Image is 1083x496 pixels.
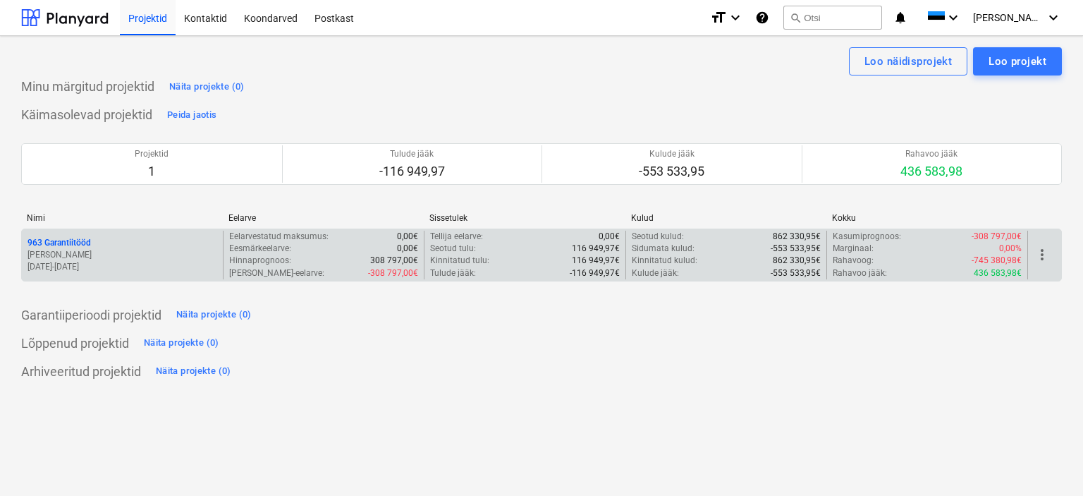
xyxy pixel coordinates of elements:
p: Rahavoog : [833,255,874,267]
p: Rahavoo jääk : [833,267,887,279]
p: [PERSON_NAME] [27,249,217,261]
p: Garantiiperioodi projektid [21,307,161,324]
span: more_vert [1034,246,1051,263]
p: 436 583,98 [900,163,962,180]
button: Loo projekt [973,47,1062,75]
button: Näita projekte (0) [166,75,248,98]
p: Rahavoo jääk [900,148,962,160]
div: 963 Garantiitööd[PERSON_NAME][DATE]-[DATE] [27,237,217,273]
p: 0,00% [999,243,1022,255]
p: Projektid [135,148,169,160]
button: Peida jaotis [164,104,220,126]
p: Eelarvestatud maksumus : [229,231,329,243]
button: Näita projekte (0) [152,361,235,383]
div: Eelarve [228,213,419,223]
p: [PERSON_NAME]-eelarve : [229,267,324,279]
p: 0,00€ [397,231,418,243]
p: -553 533,95€ [771,267,821,279]
div: Peida jaotis [167,107,216,123]
p: 116 949,97€ [572,243,620,255]
p: -553 533,95€ [771,243,821,255]
p: 862 330,95€ [773,255,821,267]
div: Nimi [27,213,217,223]
p: Sidumata kulud : [632,243,695,255]
p: Tulude jääk [379,148,445,160]
p: Kinnitatud kulud : [632,255,697,267]
div: Näita projekte (0) [176,307,252,323]
button: Näita projekte (0) [140,332,223,355]
p: Hinnaprognoos : [229,255,291,267]
div: Sissetulek [429,213,620,223]
p: -553 533,95 [639,163,704,180]
p: Tulude jääk : [430,267,476,279]
p: Minu märgitud projektid [21,78,154,95]
div: Loo näidisprojekt [864,52,952,71]
button: Näita projekte (0) [173,304,255,327]
button: Otsi [783,6,882,30]
p: Seotud kulud : [632,231,684,243]
p: [DATE] - [DATE] [27,261,217,273]
span: search [790,12,801,23]
p: -745 380,98€ [972,255,1022,267]
p: Eesmärkeelarve : [229,243,291,255]
p: Arhiveeritud projektid [21,363,141,380]
div: Loo projekt [989,52,1046,71]
p: 308 797,00€ [370,255,418,267]
p: Kulude jääk : [632,267,679,279]
p: Kasumiprognoos : [833,231,901,243]
i: keyboard_arrow_down [727,9,744,26]
button: Loo näidisprojekt [849,47,967,75]
p: 0,00€ [397,243,418,255]
p: Seotud tulu : [430,243,476,255]
i: keyboard_arrow_down [1045,9,1062,26]
p: Kulude jääk [639,148,704,160]
i: keyboard_arrow_down [945,9,962,26]
div: Näita projekte (0) [144,335,219,351]
p: 1 [135,163,169,180]
i: notifications [893,9,907,26]
p: Kinnitatud tulu : [430,255,489,267]
p: -116 949,97€ [570,267,620,279]
div: Näita projekte (0) [156,363,231,380]
p: Tellija eelarve : [430,231,483,243]
i: Abikeskus [755,9,769,26]
i: format_size [710,9,727,26]
p: Lõppenud projektid [21,335,129,352]
p: -116 949,97 [379,163,445,180]
p: Käimasolevad projektid [21,107,152,123]
p: Marginaal : [833,243,874,255]
p: -308 797,00€ [972,231,1022,243]
p: -308 797,00€ [368,267,418,279]
div: Kokku [832,213,1022,223]
div: Näita projekte (0) [169,79,245,95]
p: 963 Garantiitööd [27,237,91,249]
p: 116 949,97€ [572,255,620,267]
p: 0,00€ [599,231,620,243]
span: [PERSON_NAME] [973,12,1044,23]
p: 436 583,98€ [974,267,1022,279]
div: Kulud [631,213,821,223]
p: 862 330,95€ [773,231,821,243]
